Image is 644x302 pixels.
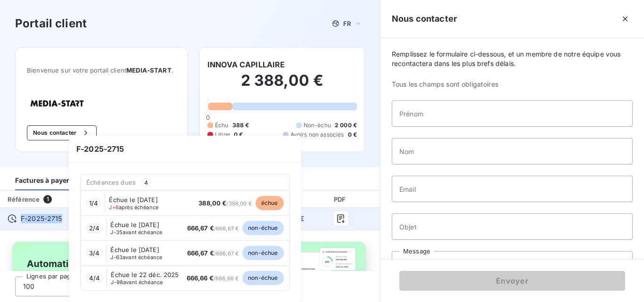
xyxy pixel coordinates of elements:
span: / 666,67 € [187,225,239,232]
span: 4 / 4 [89,274,100,282]
span: J-63 [110,254,123,261]
span: Tous les champs sont obligatoires [392,80,633,89]
span: Échue le [DATE] [110,246,159,253]
span: Échue le 22 déc. 2025 [111,271,179,278]
button: Nous contacter [27,125,97,140]
input: placeholder [392,176,633,202]
h5: Nous contacter [392,12,457,25]
img: Company logo [27,97,87,110]
span: / 388,00 € [198,200,252,207]
div: Référence [8,196,40,203]
input: placeholder [392,138,633,164]
span: Échue le [DATE] [109,196,157,204]
span: non-échue [242,221,283,235]
span: 0 € [234,131,243,139]
h3: Portail client [15,15,87,32]
span: après échéance [109,204,158,210]
span: Remplissez le formulaire ci-dessous, et un membre de notre équipe vous recontactera dans les plus... [392,49,633,68]
span: 4 [141,178,151,187]
span: Échue le [DATE] [110,221,159,229]
span: 2 / 4 [89,224,99,232]
span: Litige [215,131,230,139]
span: Échu [215,121,229,130]
span: 388 € [232,121,249,130]
span: avant échéance [111,279,163,285]
span: J-35 [110,229,123,236]
div: Factures à payer [15,171,69,190]
h2: 2 388,00 € [207,71,357,99]
span: avant échéance [110,254,162,260]
span: J-98 [111,279,123,286]
span: 666,67 € [187,224,214,232]
span: / 666,67 € [187,250,239,257]
h6: INNOVA CAPILLAIRE [207,59,285,70]
span: Avoirs non associés [290,131,344,139]
span: 2 000 € [335,121,357,130]
span: 0 € [348,131,357,139]
span: F-2025-2715 [21,214,62,223]
div: PDF [317,195,364,204]
span: 666,66 € [187,274,214,282]
span: FR [343,20,351,27]
span: 3 / 4 [89,249,99,257]
span: MEDIA-START [126,66,172,74]
span: avant échéance [110,229,162,235]
input: placeholder [392,213,633,240]
span: Bienvenue sur votre portail client . [27,66,176,74]
div: Actions [369,195,429,204]
span: F-2025-2715 [69,136,301,163]
span: 666,67 € [187,249,214,257]
span: Échéances dues [86,179,136,186]
span: 0 [206,114,210,121]
span: échue [256,196,284,210]
input: placeholder [392,100,633,127]
span: 1 / 4 [89,199,98,207]
span: non-échue [242,246,283,260]
span: 100 [23,282,34,291]
span: / 666,66 € [187,275,239,282]
span: J+6 [109,204,118,211]
button: Envoyer [399,271,625,291]
span: non-échue [242,271,283,285]
span: Non-échu [304,121,331,130]
span: 388,00 € [198,199,226,207]
span: 1 [43,195,52,204]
